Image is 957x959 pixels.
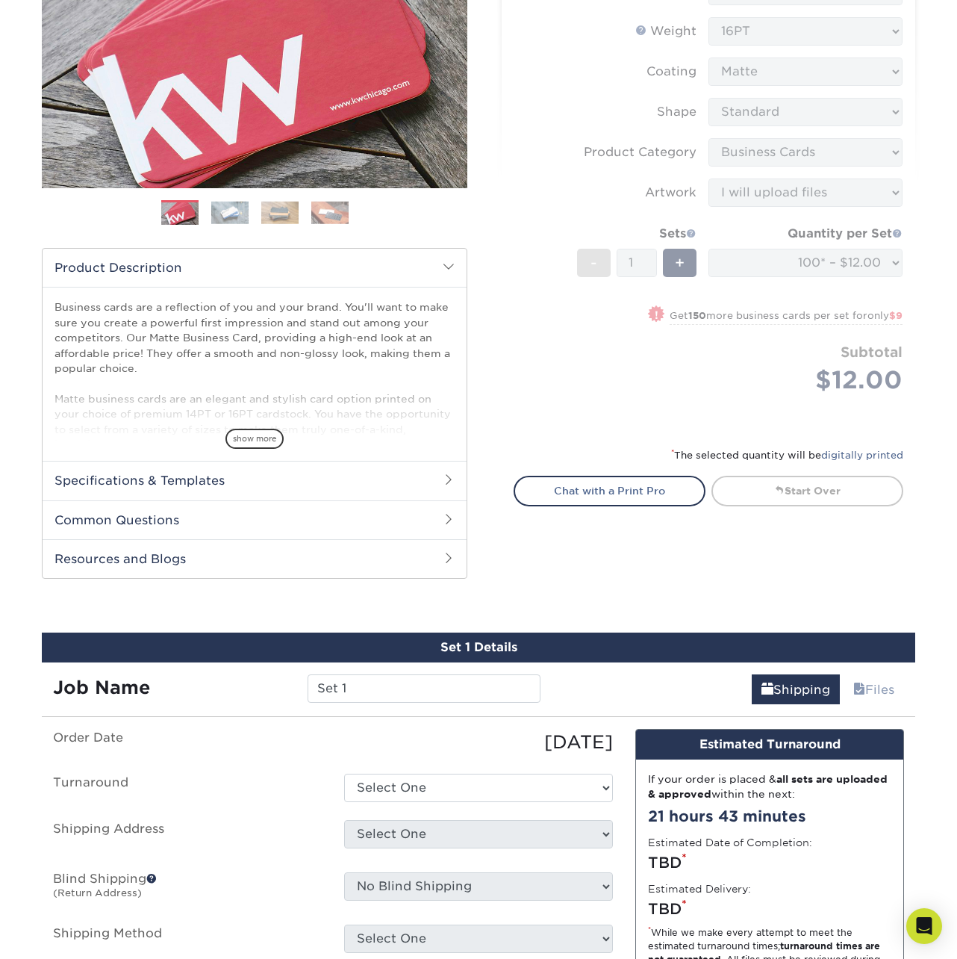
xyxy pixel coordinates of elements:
img: Business Cards 02 [211,201,249,224]
label: Shipping Address [42,820,333,854]
label: Blind Shipping [42,872,333,907]
strong: Job Name [53,677,150,698]
div: 21 hours 43 minutes [648,805,891,828]
a: Shipping [752,674,840,704]
label: Turnaround [42,774,333,802]
span: shipping [761,683,773,697]
div: Open Intercom Messenger [906,908,942,944]
small: The selected quantity will be [671,450,903,461]
a: Chat with a Print Pro [514,476,705,506]
small: (Return Address) [53,887,142,899]
label: Estimated Delivery: [648,881,751,896]
a: Files [844,674,904,704]
a: digitally printed [821,450,903,461]
div: TBD [648,851,891,874]
h2: Product Description [43,249,467,287]
div: Estimated Turnaround [636,730,903,760]
span: files [853,683,865,697]
iframe: Google Customer Reviews [4,913,127,954]
div: [DATE] [333,729,624,756]
div: TBD [648,898,891,920]
img: Business Cards 01 [161,195,199,232]
h2: Common Questions [43,500,467,539]
img: Business Cards 04 [311,201,349,224]
img: Business Cards 03 [261,201,299,224]
label: Order Date [42,729,333,756]
label: Estimated Date of Completion: [648,835,812,850]
div: If your order is placed & within the next: [648,772,891,802]
h2: Resources and Blogs [43,539,467,578]
label: Shipping Method [42,925,333,953]
h2: Specifications & Templates [43,461,467,500]
a: Start Over [711,476,903,506]
p: Business cards are a reflection of you and your brand. You'll want to make sure you create a powe... [54,300,455,512]
div: Set 1 Details [42,633,915,662]
span: show more [225,429,284,449]
input: Enter a job name [308,674,540,703]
